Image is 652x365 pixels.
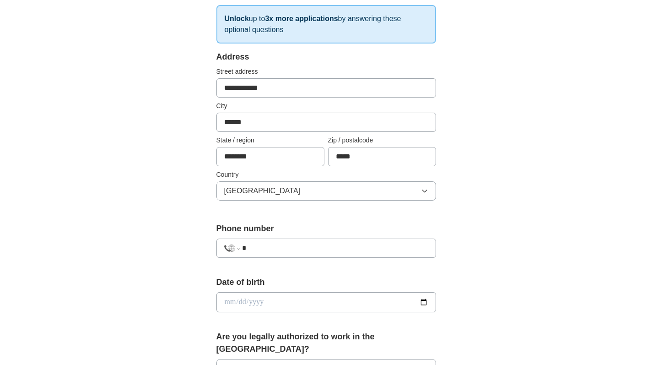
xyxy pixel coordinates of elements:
[216,5,436,44] p: up to by answering these optional questions
[216,276,436,289] label: Date of birth
[216,331,436,355] label: Are you legally authorized to work in the [GEOGRAPHIC_DATA]?
[216,101,436,111] label: City
[328,136,436,145] label: Zip / postalcode
[216,136,324,145] label: State / region
[225,15,249,22] strong: Unlock
[265,15,338,22] strong: 3x more applications
[216,51,436,63] div: Address
[224,185,301,196] span: [GEOGRAPHIC_DATA]
[216,170,436,180] label: Country
[216,67,436,76] label: Street address
[216,181,436,201] button: [GEOGRAPHIC_DATA]
[216,223,436,235] label: Phone number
